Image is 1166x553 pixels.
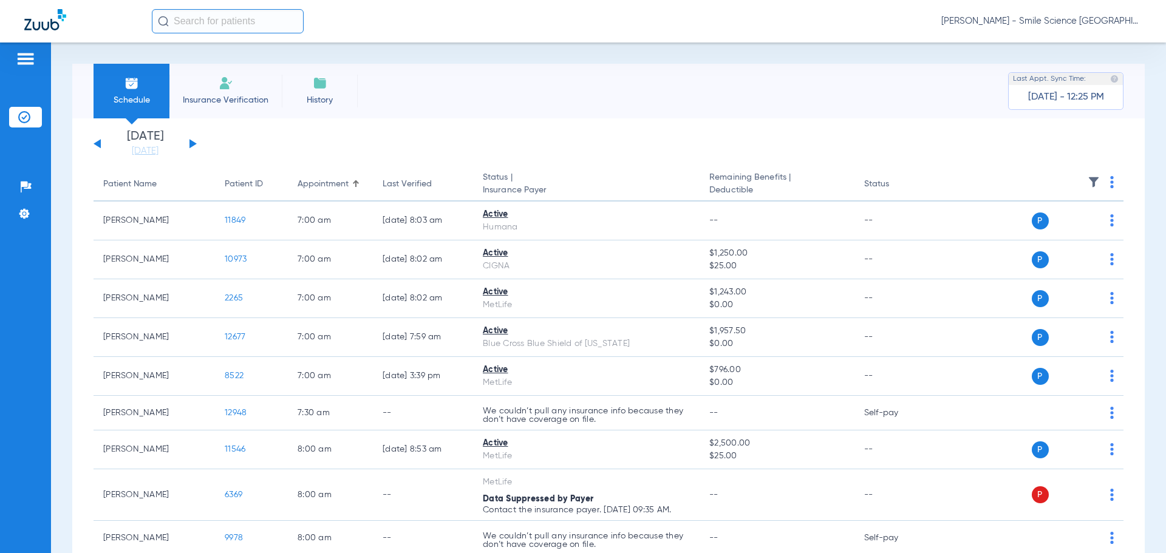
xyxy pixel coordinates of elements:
span: 8522 [225,371,244,380]
span: $2,500.00 [709,437,844,450]
td: 7:00 AM [288,318,373,357]
span: P [1032,441,1049,458]
img: last sync help info [1110,75,1119,83]
div: Active [483,247,690,260]
span: P [1032,212,1049,229]
span: 6369 [225,490,242,499]
td: Self-pay [854,396,936,430]
img: group-dot-blue.svg [1110,331,1114,343]
td: 8:00 AM [288,469,373,521]
span: 12677 [225,333,245,341]
span: $1,250.00 [709,247,844,260]
div: MetLife [483,376,690,389]
span: $25.00 [709,450,844,463]
iframe: Chat Widget [1105,495,1166,553]
img: Zuub Logo [24,9,66,30]
span: -- [709,490,718,499]
td: -- [854,202,936,240]
span: P [1032,368,1049,385]
img: History [313,76,327,90]
img: hamburger-icon [16,52,35,66]
td: -- [373,469,473,521]
span: -- [709,409,718,417]
span: -- [709,216,718,225]
img: group-dot-blue.svg [1110,489,1114,501]
td: -- [854,469,936,521]
img: group-dot-blue.svg [1110,407,1114,419]
span: $1,243.00 [709,286,844,299]
span: P [1032,290,1049,307]
div: Blue Cross Blue Shield of [US_STATE] [483,338,690,350]
img: group-dot-blue.svg [1110,214,1114,226]
div: Active [483,364,690,376]
td: [PERSON_NAME] [94,396,215,430]
p: Contact the insurance payer. [DATE] 09:35 AM. [483,506,690,514]
div: Appointment [298,178,363,191]
td: [PERSON_NAME] [94,279,215,318]
span: 10973 [225,255,247,263]
div: Active [483,286,690,299]
td: [PERSON_NAME] [94,240,215,279]
td: -- [854,430,936,469]
span: -- [709,534,718,542]
div: MetLife [483,476,690,489]
p: We couldn’t pull any insurance info because they don’t have coverage on file. [483,407,690,424]
td: 8:00 AM [288,430,373,469]
td: -- [854,240,936,279]
th: Status | [473,168,700,202]
img: Schedule [124,76,139,90]
p: We couldn’t pull any insurance info because they don’t have coverage on file. [483,532,690,549]
img: group-dot-blue.svg [1110,443,1114,455]
span: 2265 [225,294,243,302]
div: Humana [483,221,690,234]
div: MetLife [483,299,690,311]
td: [DATE] 7:59 AM [373,318,473,357]
td: 7:30 AM [288,396,373,430]
div: CIGNA [483,260,690,273]
li: [DATE] [109,131,182,157]
span: $0.00 [709,299,844,311]
img: Search Icon [158,16,169,27]
td: [PERSON_NAME] [94,469,215,521]
td: 7:00 AM [288,240,373,279]
span: 9978 [225,534,243,542]
span: History [291,94,349,106]
td: [DATE] 8:02 AM [373,279,473,318]
img: group-dot-blue.svg [1110,370,1114,382]
img: filter.svg [1088,176,1100,188]
span: Insurance Verification [179,94,273,106]
span: $1,957.50 [709,325,844,338]
div: Patient ID [225,178,263,191]
div: Last Verified [383,178,432,191]
div: Patient Name [103,178,157,191]
div: Active [483,437,690,450]
span: Schedule [103,94,160,106]
img: group-dot-blue.svg [1110,253,1114,265]
td: [PERSON_NAME] [94,430,215,469]
td: [DATE] 8:02 AM [373,240,473,279]
span: Insurance Payer [483,184,690,197]
span: 11849 [225,216,245,225]
td: [DATE] 8:03 AM [373,202,473,240]
a: [DATE] [109,145,182,157]
td: [DATE] 3:39 PM [373,357,473,396]
div: MetLife [483,450,690,463]
span: P [1032,329,1049,346]
th: Remaining Benefits | [700,168,854,202]
td: [PERSON_NAME] [94,318,215,357]
td: [PERSON_NAME] [94,202,215,240]
td: [PERSON_NAME] [94,357,215,396]
span: $0.00 [709,376,844,389]
span: P [1032,486,1049,503]
td: 7:00 AM [288,279,373,318]
span: $25.00 [709,260,844,273]
div: Patient ID [225,178,278,191]
td: -- [854,279,936,318]
span: $0.00 [709,338,844,350]
span: $796.00 [709,364,844,376]
td: -- [854,318,936,357]
span: P [1032,251,1049,268]
div: Active [483,325,690,338]
td: [DATE] 8:53 AM [373,430,473,469]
